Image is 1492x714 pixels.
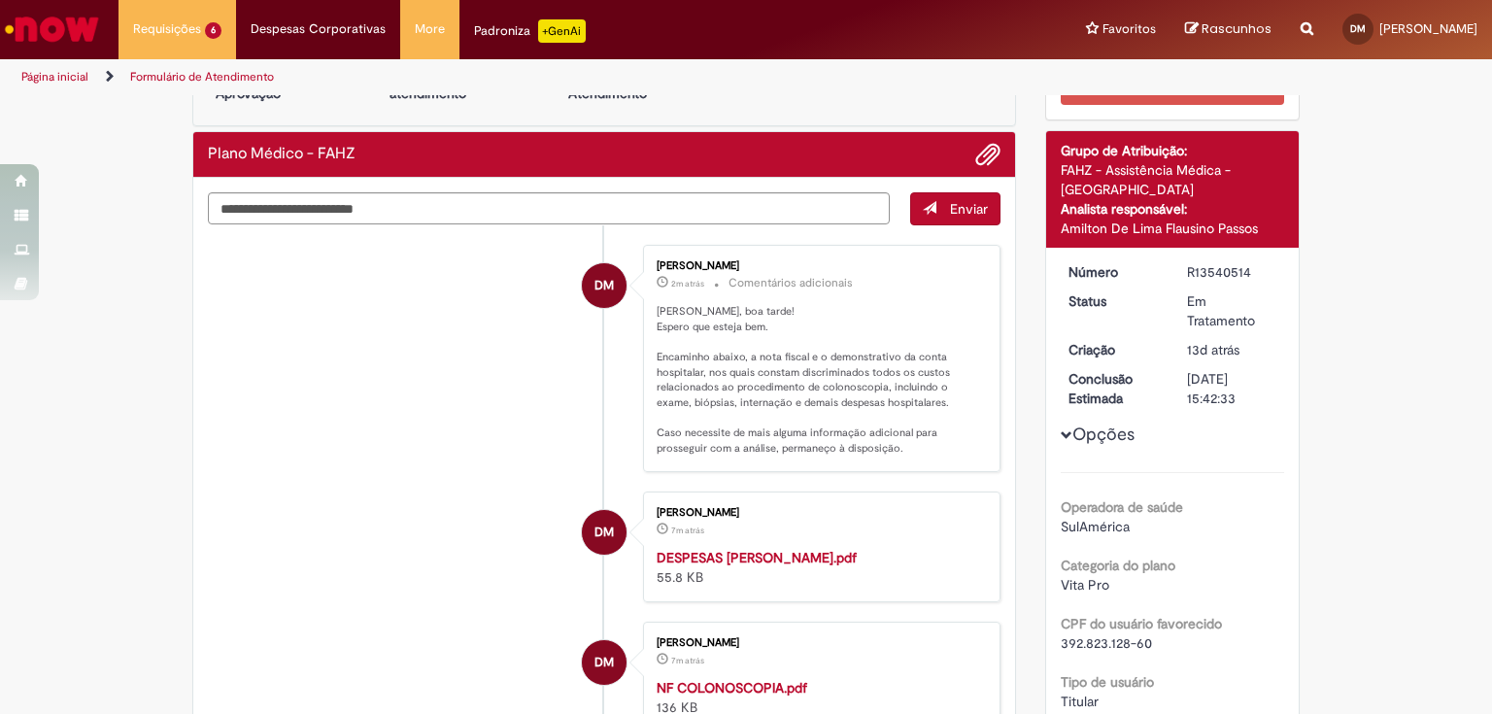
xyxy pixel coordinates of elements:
[671,655,704,666] span: 7m atrás
[1054,340,1173,359] dt: Criação
[657,507,980,519] div: [PERSON_NAME]
[474,19,586,43] div: Padroniza
[1187,369,1277,408] div: [DATE] 15:42:33
[1054,369,1173,408] dt: Conclusão Estimada
[1061,673,1154,691] b: Tipo de usuário
[657,304,980,457] p: [PERSON_NAME], boa tarde! Espero que esteja bem. Encaminho abaixo, a nota fiscal e o demonstrativ...
[133,19,201,39] span: Requisições
[1061,576,1109,594] span: Vita Pro
[1187,340,1277,359] div: 16/09/2025 15:54:33
[1061,634,1152,652] span: 392.823.128-60
[1061,498,1183,516] b: Operadora de saúde
[657,549,857,566] a: DESPESAS [PERSON_NAME].pdf
[1061,693,1099,710] span: Titular
[582,510,627,555] div: Daniela Morais
[1061,557,1175,574] b: Categoria do plano
[415,19,445,39] span: More
[582,263,627,308] div: Daniela Morais
[1061,160,1285,199] div: FAHZ - Assistência Médica - [GEOGRAPHIC_DATA]
[1202,19,1272,38] span: Rascunhos
[657,637,980,649] div: [PERSON_NAME]
[671,655,704,666] time: 29/09/2025 13:19:32
[671,525,704,536] span: 7m atrás
[1187,291,1277,330] div: Em Tratamento
[1185,20,1272,39] a: Rascunhos
[130,69,274,85] a: Formulário de Atendimento
[729,275,853,291] small: Comentários adicionais
[975,142,1000,167] button: Adicionar anexos
[582,640,627,685] div: Daniela Morais
[1061,141,1285,160] div: Grupo de Atribuição:
[594,639,614,686] span: DM
[1061,518,1130,535] span: SulAmérica
[671,278,704,289] span: 2m atrás
[1054,262,1173,282] dt: Número
[1350,22,1366,35] span: DM
[1061,615,1222,632] b: CPF do usuário favorecido
[208,192,890,225] textarea: Digite sua mensagem aqui...
[1187,262,1277,282] div: R13540514
[208,146,356,163] h2: Plano Médico - FAHZ Histórico de tíquete
[1187,341,1239,358] time: 16/09/2025 15:54:33
[910,192,1000,225] button: Enviar
[1061,199,1285,219] div: Analista responsável:
[657,548,980,587] div: 55.8 KB
[21,69,88,85] a: Página inicial
[205,22,221,39] span: 6
[538,19,586,43] p: +GenAi
[657,260,980,272] div: [PERSON_NAME]
[2,10,102,49] img: ServiceNow
[1187,341,1239,358] span: 13d atrás
[251,19,386,39] span: Despesas Corporativas
[594,262,614,309] span: DM
[1054,291,1173,311] dt: Status
[1061,219,1285,238] div: Amilton De Lima Flausino Passos
[1102,19,1156,39] span: Favoritos
[1379,20,1477,37] span: [PERSON_NAME]
[950,200,988,218] span: Enviar
[657,679,807,697] a: NF COLONOSCOPIA.pdf
[671,525,704,536] time: 29/09/2025 13:19:32
[594,509,614,556] span: DM
[15,59,980,95] ul: Trilhas de página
